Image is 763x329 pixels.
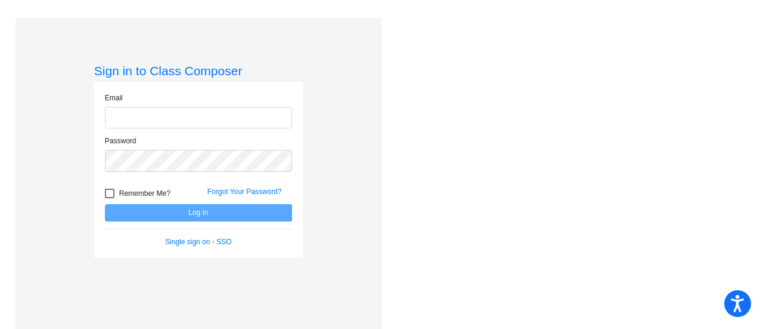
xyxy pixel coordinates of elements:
[105,93,123,103] label: Email
[94,63,303,78] h3: Sign in to Class Composer
[119,186,170,201] span: Remember Me?
[207,187,282,196] a: Forgot Your Password?
[165,238,231,246] a: Single sign on - SSO
[105,136,137,146] label: Password
[105,204,292,222] button: Log In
